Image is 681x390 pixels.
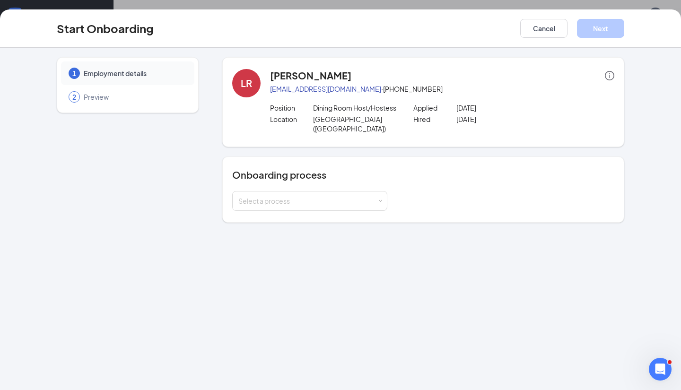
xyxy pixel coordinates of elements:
[270,84,614,94] p: · [PHONE_NUMBER]
[84,92,185,102] span: Preview
[72,92,76,102] span: 2
[270,114,313,124] p: Location
[232,168,614,182] h4: Onboarding process
[456,114,542,124] p: [DATE]
[72,69,76,78] span: 1
[84,69,185,78] span: Employment details
[520,19,567,38] button: Cancel
[238,196,377,206] div: Select a process
[270,85,381,93] a: [EMAIL_ADDRESS][DOMAIN_NAME]
[270,103,313,113] p: Position
[456,103,542,113] p: [DATE]
[649,358,672,381] iframe: Intercom live chat
[270,69,351,82] h4: [PERSON_NAME]
[413,103,456,113] p: Applied
[577,19,624,38] button: Next
[313,103,399,113] p: Dining Room Host/Hostess
[605,71,614,80] span: info-circle
[413,114,456,124] p: Hired
[57,20,154,36] h3: Start Onboarding
[241,77,252,90] div: LR
[313,114,399,133] p: [GEOGRAPHIC_DATA] ([GEOGRAPHIC_DATA])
